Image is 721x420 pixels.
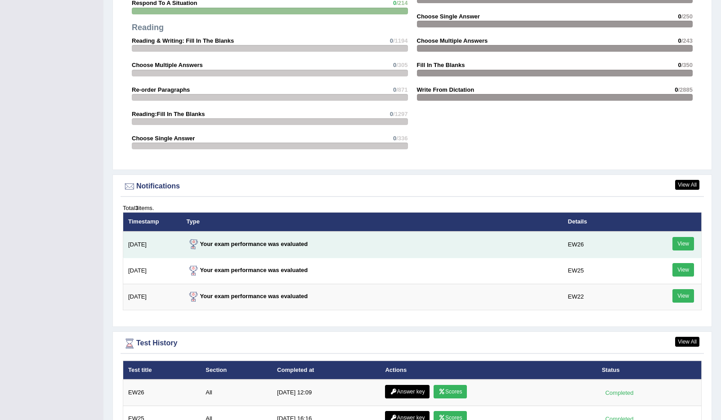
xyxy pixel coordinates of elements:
[602,388,637,398] div: Completed
[672,289,694,303] a: View
[563,284,648,310] td: EW22
[678,13,681,20] span: 0
[393,62,396,68] span: 0
[393,111,408,117] span: /1297
[390,111,393,117] span: 0
[123,337,702,350] div: Test History
[182,212,563,231] th: Type
[672,263,694,277] a: View
[675,180,699,190] a: View All
[385,385,430,398] a: Answer key
[417,86,475,93] strong: Write From Dictation
[393,37,408,44] span: /1194
[123,204,702,212] div: Total items.
[187,241,308,247] strong: Your exam performance was evaluated
[272,380,380,406] td: [DATE] 12:09
[132,23,164,32] strong: Reading
[681,62,693,68] span: /350
[563,212,648,231] th: Details
[135,205,138,211] b: 3
[417,62,465,68] strong: Fill In The Blanks
[390,37,393,44] span: 0
[678,37,681,44] span: 0
[123,361,201,380] th: Test title
[675,337,699,347] a: View All
[380,361,596,380] th: Actions
[681,13,693,20] span: /250
[393,86,396,93] span: 0
[678,86,693,93] span: /2885
[132,111,205,117] strong: Reading:Fill In The Blanks
[132,62,203,68] strong: Choose Multiple Answers
[132,135,195,142] strong: Choose Single Answer
[123,232,182,258] td: [DATE]
[434,385,467,398] a: Scores
[417,37,488,44] strong: Choose Multiple Answers
[123,380,201,406] td: EW26
[123,258,182,284] td: [DATE]
[563,232,648,258] td: EW26
[123,284,182,310] td: [DATE]
[187,293,308,299] strong: Your exam performance was evaluated
[123,212,182,231] th: Timestamp
[132,86,190,93] strong: Re-order Paragraphs
[681,37,693,44] span: /243
[417,13,480,20] strong: Choose Single Answer
[597,361,702,380] th: Status
[201,361,272,380] th: Section
[563,258,648,284] td: EW25
[132,37,234,44] strong: Reading & Writing: Fill In The Blanks
[272,361,380,380] th: Completed at
[396,62,408,68] span: /305
[396,135,408,142] span: /336
[396,86,408,93] span: /871
[123,180,702,193] div: Notifications
[675,86,678,93] span: 0
[393,135,396,142] span: 0
[201,380,272,406] td: All
[187,267,308,273] strong: Your exam performance was evaluated
[672,237,694,250] a: View
[678,62,681,68] span: 0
